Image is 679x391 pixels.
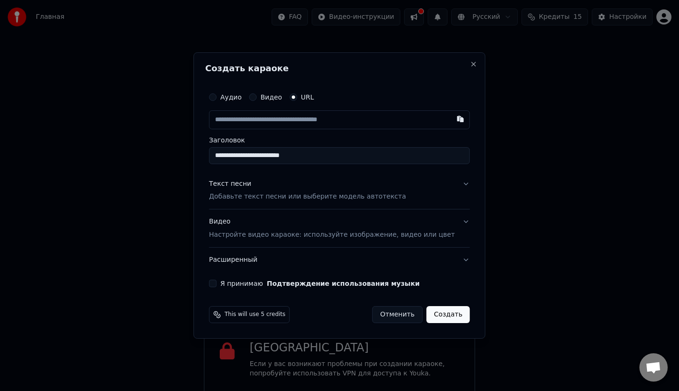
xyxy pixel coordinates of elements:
[220,94,241,100] label: Аудио
[205,64,473,73] h2: Создать караоке
[209,137,470,143] label: Заголовок
[301,94,314,100] label: URL
[209,192,406,202] p: Добавьте текст песни или выберите модель автотекста
[209,248,470,272] button: Расширенный
[224,311,285,318] span: This will use 5 credits
[220,280,420,287] label: Я принимаю
[426,306,470,323] button: Создать
[209,172,470,209] button: Текст песниДобавьте текст песни или выберите модель автотекста
[372,306,422,323] button: Отменить
[267,280,420,287] button: Я принимаю
[209,210,470,248] button: ВидеоНастройте видео караоке: используйте изображение, видео или цвет
[209,217,455,240] div: Видео
[209,230,455,240] p: Настройте видео караоке: используйте изображение, видео или цвет
[260,94,282,100] label: Видео
[209,179,251,189] div: Текст песни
